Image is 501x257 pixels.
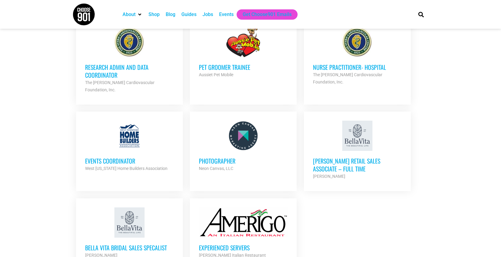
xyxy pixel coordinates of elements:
[199,244,288,252] h3: Experienced Servers
[85,63,174,79] h3: Research Admin and Data Coordinator
[85,157,174,165] h3: Events Coordinator
[199,63,288,71] h3: Pet Groomer Trainee
[123,11,136,18] a: About
[313,174,345,179] strong: [PERSON_NAME]
[181,11,196,18] a: Guides
[199,166,233,171] strong: Neon Canvas, LLC
[190,18,297,87] a: Pet Groomer Trainee Aussiet Pet Mobile
[304,18,411,95] a: Nurse Practitioner- Hospital The [PERSON_NAME] Cardiovascular Foundation, Inc.
[313,63,402,71] h3: Nurse Practitioner- Hospital
[148,11,160,18] a: Shop
[76,18,183,102] a: Research Admin and Data Coordinator The [PERSON_NAME] Cardiovascular Foundation, Inc.
[199,157,288,165] h3: Photographer
[120,9,408,20] nav: Main nav
[304,112,411,189] a: [PERSON_NAME] Retail Sales Associate – Full Time [PERSON_NAME]
[85,166,168,171] strong: West [US_STATE] Home Builders Association
[203,11,213,18] a: Jobs
[313,72,382,84] strong: The [PERSON_NAME] Cardiovascular Foundation, Inc.
[199,72,233,77] strong: Aussiet Pet Mobile
[219,11,234,18] a: Events
[85,244,174,252] h3: Bella Vita Bridal Sales Specalist
[85,80,155,92] strong: The [PERSON_NAME] Cardiovascular Foundation, Inc.
[166,11,175,18] a: Blog
[190,112,297,181] a: Photographer Neon Canvas, LLC
[243,11,292,18] a: Get Choose901 Emails
[76,112,183,181] a: Events Coordinator West [US_STATE] Home Builders Association
[416,9,426,19] div: Search
[313,157,402,173] h3: [PERSON_NAME] Retail Sales Associate – Full Time
[120,9,145,20] div: About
